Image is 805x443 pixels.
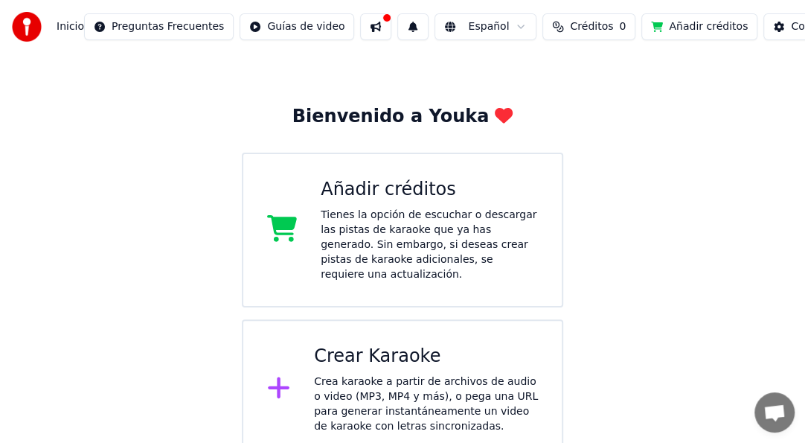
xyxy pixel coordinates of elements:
div: Chat abierto [754,392,795,433]
img: youka [12,12,42,42]
button: Guías de video [240,13,354,40]
span: Inicio [57,19,84,34]
div: Crear Karaoke [314,345,538,369]
div: Crea karaoke a partir de archivos de audio o video (MP3, MP4 y más), o pega una URL para generar ... [314,375,538,434]
span: 0 [619,19,626,34]
div: Añadir créditos [321,178,538,202]
button: Preguntas Frecuentes [84,13,234,40]
div: Bienvenido a Youka [292,105,513,129]
span: Créditos [570,19,613,34]
div: Tienes la opción de escuchar o descargar las pistas de karaoke que ya has generado. Sin embargo, ... [321,208,538,282]
nav: breadcrumb [57,19,84,34]
button: Créditos0 [542,13,635,40]
button: Añadir créditos [641,13,757,40]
